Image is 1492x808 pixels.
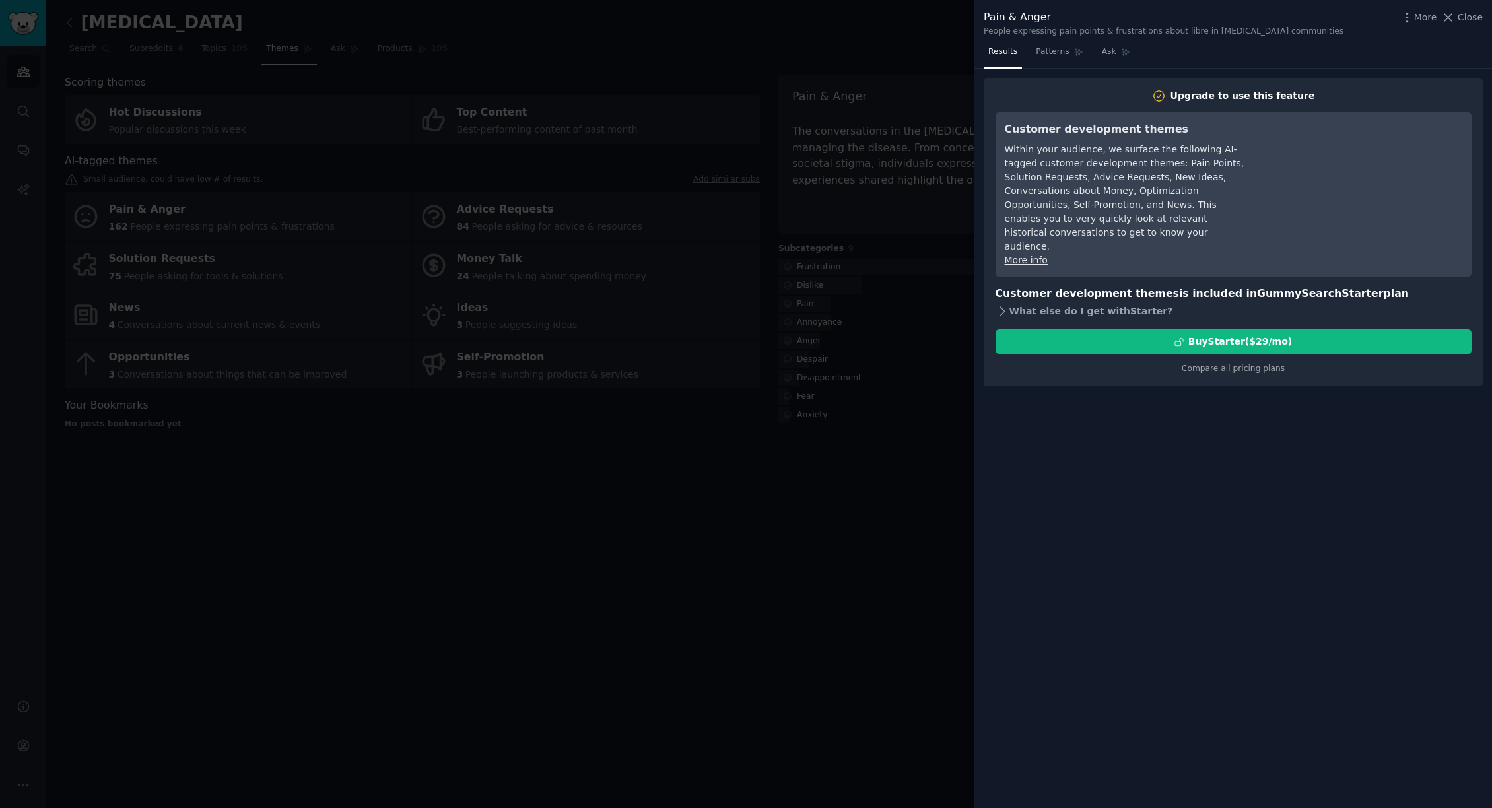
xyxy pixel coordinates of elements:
[996,329,1472,354] button: BuyStarter($29/mo)
[1414,11,1437,24] span: More
[996,286,1472,302] h3: Customer development themes is included in plan
[988,46,1017,58] span: Results
[1031,42,1087,69] a: Patterns
[1441,11,1483,24] button: Close
[1170,89,1315,103] div: Upgrade to use this feature
[1400,11,1437,24] button: More
[984,26,1343,38] div: People expressing pain points & frustrations about libre in [MEDICAL_DATA] communities
[1264,121,1462,220] iframe: YouTube video player
[1097,42,1135,69] a: Ask
[1005,143,1246,253] div: Within your audience, we surface the following AI-tagged customer development themes: Pain Points...
[984,42,1022,69] a: Results
[1036,46,1069,58] span: Patterns
[1458,11,1483,24] span: Close
[1005,121,1246,138] h3: Customer development themes
[1188,335,1292,349] div: Buy Starter ($ 29 /mo )
[984,9,1343,26] div: Pain & Anger
[1005,255,1048,265] a: More info
[1182,364,1285,373] a: Compare all pricing plans
[996,302,1472,320] div: What else do I get with Starter ?
[1102,46,1116,58] span: Ask
[1257,287,1383,300] span: GummySearch Starter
